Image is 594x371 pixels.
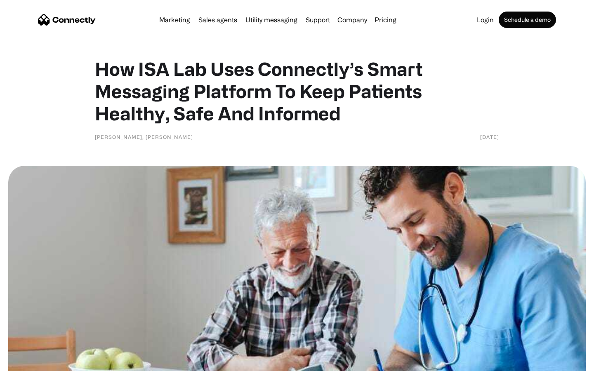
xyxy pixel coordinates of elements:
[8,357,49,368] aside: Language selected: English
[16,357,49,368] ul: Language list
[195,16,240,23] a: Sales agents
[474,16,497,23] a: Login
[337,14,367,26] div: Company
[480,133,499,141] div: [DATE]
[95,133,193,141] div: [PERSON_NAME], [PERSON_NAME]
[242,16,301,23] a: Utility messaging
[302,16,333,23] a: Support
[95,58,499,124] h1: How ISA Lab Uses Connectly’s Smart Messaging Platform To Keep Patients Healthy, Safe And Informed
[499,12,556,28] a: Schedule a demo
[156,16,193,23] a: Marketing
[371,16,400,23] a: Pricing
